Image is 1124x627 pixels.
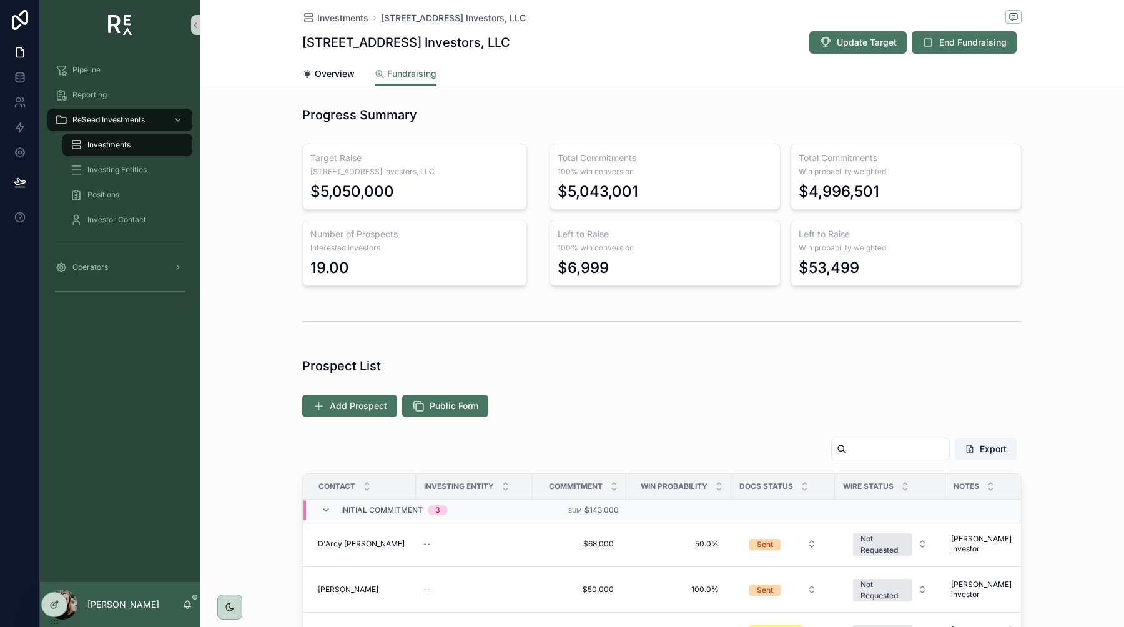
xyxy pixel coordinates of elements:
div: 19.00 [310,258,349,278]
a: Pipeline [47,59,192,81]
a: Fundraising [375,62,436,86]
a: Investments [62,134,192,156]
span: Investor Contact [87,215,146,225]
a: $68,000 [540,534,619,554]
a: 100.0% [634,580,724,600]
span: Win probability weighted [799,167,1013,177]
img: App logo [108,15,132,35]
div: Sent [757,539,773,550]
span: Public Form [430,400,478,412]
span: Positions [87,190,119,200]
span: $50,000 [545,585,614,595]
div: Not Requested [860,533,905,556]
a: D'Arcy [PERSON_NAME] [318,539,408,549]
a: $50,000 [540,580,619,600]
a: Investor Contact [62,209,192,231]
span: Operators [72,262,108,272]
span: Contact [318,481,355,491]
div: Sent [757,585,773,596]
a: [PERSON_NAME] [318,585,408,595]
h3: Target Raise [310,152,519,164]
div: $5,043,001 [558,182,638,202]
span: ReSeed Investments [72,115,145,125]
span: 100% win conversion [558,243,772,253]
p: [PERSON_NAME] [87,598,159,611]
h3: Left to Raise [558,228,772,240]
span: D'Arcy [PERSON_NAME] [318,539,405,549]
a: Investments [302,12,368,24]
span: Win Probability [641,481,707,491]
span: Wire Status [843,481,894,491]
a: -- [423,585,525,595]
span: Fundraising [387,67,436,80]
span: Win probability weighted [799,243,1013,253]
a: Select Button [842,526,938,561]
button: Select Button [843,527,937,561]
div: $4,996,501 [799,182,879,202]
span: Initial Commitment [341,505,423,515]
div: $53,499 [799,258,859,278]
button: End Fundraising [912,31,1017,54]
button: Public Form [402,395,488,417]
span: [PERSON_NAME] investor [951,534,1035,554]
span: Docs Status [739,481,793,491]
span: 50.0% [639,539,719,549]
h3: Total Commitments [558,152,772,164]
h3: Total Commitments [799,152,1013,164]
div: Not Requested [860,579,905,601]
span: [STREET_ADDRESS] Investors, LLC [310,167,519,177]
span: Overview [315,67,355,80]
span: Investments [317,12,368,24]
button: Add Prospect [302,395,397,417]
span: [PERSON_NAME] investor [951,580,1035,600]
span: 100% win conversion [558,167,772,177]
h1: [STREET_ADDRESS] Investors, LLC [302,34,510,51]
div: 3 [435,505,440,515]
a: [PERSON_NAME] investor [946,575,1040,605]
a: Overview [302,62,355,87]
div: scrollable content [40,50,200,317]
h1: Progress Summary [302,106,417,124]
button: Export [955,438,1017,460]
div: $6,999 [558,258,609,278]
div: $5,050,000 [310,182,394,202]
a: Reporting [47,84,192,106]
span: Add Prospect [330,400,387,412]
span: Update Target [837,36,897,49]
a: Select Button [739,532,827,556]
button: Update Target [809,31,907,54]
button: Select Button [843,573,937,606]
span: 100.0% [639,585,719,595]
button: Select Button [739,533,827,555]
a: ReSeed Investments [47,109,192,131]
h3: Left to Raise [799,228,1013,240]
span: Interested investors [310,243,519,253]
span: [PERSON_NAME] [318,585,378,595]
a: Positions [62,184,192,206]
a: -- [423,539,525,549]
span: -- [423,585,431,595]
a: Investing Entities [62,159,192,181]
small: Sum [568,507,582,514]
a: Select Button [842,572,938,607]
a: 50.0% [634,534,724,554]
a: [STREET_ADDRESS] Investors, LLC [381,12,526,24]
span: $143,000 [584,505,619,515]
span: Investing Entities [87,165,147,175]
span: End Fundraising [939,36,1007,49]
button: Select Button [739,578,827,601]
h3: Number of Prospects [310,228,519,240]
span: Investments [87,140,131,150]
span: Commitment [549,481,603,491]
span: Pipeline [72,65,101,75]
a: [PERSON_NAME] investor [946,529,1040,559]
span: Reporting [72,90,107,100]
span: Notes [954,481,979,491]
a: Operators [47,256,192,279]
span: -- [423,539,431,549]
span: $68,000 [545,539,614,549]
span: Investing Entity [424,481,494,491]
h1: Prospect List [302,357,381,375]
